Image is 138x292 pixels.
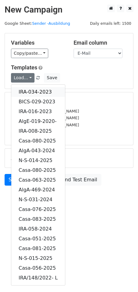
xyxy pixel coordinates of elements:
a: AlgE-019-2020- [11,116,65,126]
a: Daily emails left: 1500 [88,21,133,26]
a: Sender -Ausbildung [32,21,70,26]
a: Send Test Email [55,174,101,186]
a: N-S-015-2025 [11,253,65,263]
div: Chat-Widget [107,263,138,292]
small: Google Sheet: [5,21,70,26]
a: IRA-016-2023 [11,107,65,116]
h5: Variables [11,39,64,46]
a: IRA-058-2024 [11,224,65,234]
a: Casa-056-2025 [11,263,65,273]
a: Copy/paste... [11,49,48,58]
small: [EMAIL_ADDRESS][DOMAIN_NAME] [11,109,79,113]
a: Load... [11,73,34,83]
a: AlgA-043-2024 [11,146,65,156]
iframe: Chat Widget [107,263,138,292]
a: IRA-008-2025 [11,126,65,136]
h5: Email column [74,39,127,46]
a: Casa-083-2025 [11,214,65,224]
span: Daily emails left: 1500 [88,20,133,27]
h5: 1494 Recipients [11,98,127,105]
a: IRA-034-2023 [11,87,65,97]
a: Casa-051-2025 [11,234,65,244]
a: N-S-014-2025 [11,156,65,165]
a: N-S-031-2024 [11,195,65,205]
button: Save [44,73,60,83]
a: AlgA-469-2024 [11,185,65,195]
a: Casa-080-2025 [11,165,65,175]
a: Casa-076-2025 [11,205,65,214]
a: IRA/148/2022- L [11,273,65,283]
h2: New Campaign [5,5,133,15]
a: Send [5,174,25,186]
a: BICS-029-2023 [11,97,65,107]
a: Casa-081-2025 [11,244,65,253]
h5: Advanced [11,155,127,161]
small: [EMAIL_ADDRESS][DOMAIN_NAME] [11,123,79,127]
a: Templates [11,64,37,71]
a: Casa-063-2025 [11,175,65,185]
small: [EMAIL_ADDRESS][DOMAIN_NAME] [11,116,79,120]
a: Casa-080-2025 [11,136,65,146]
